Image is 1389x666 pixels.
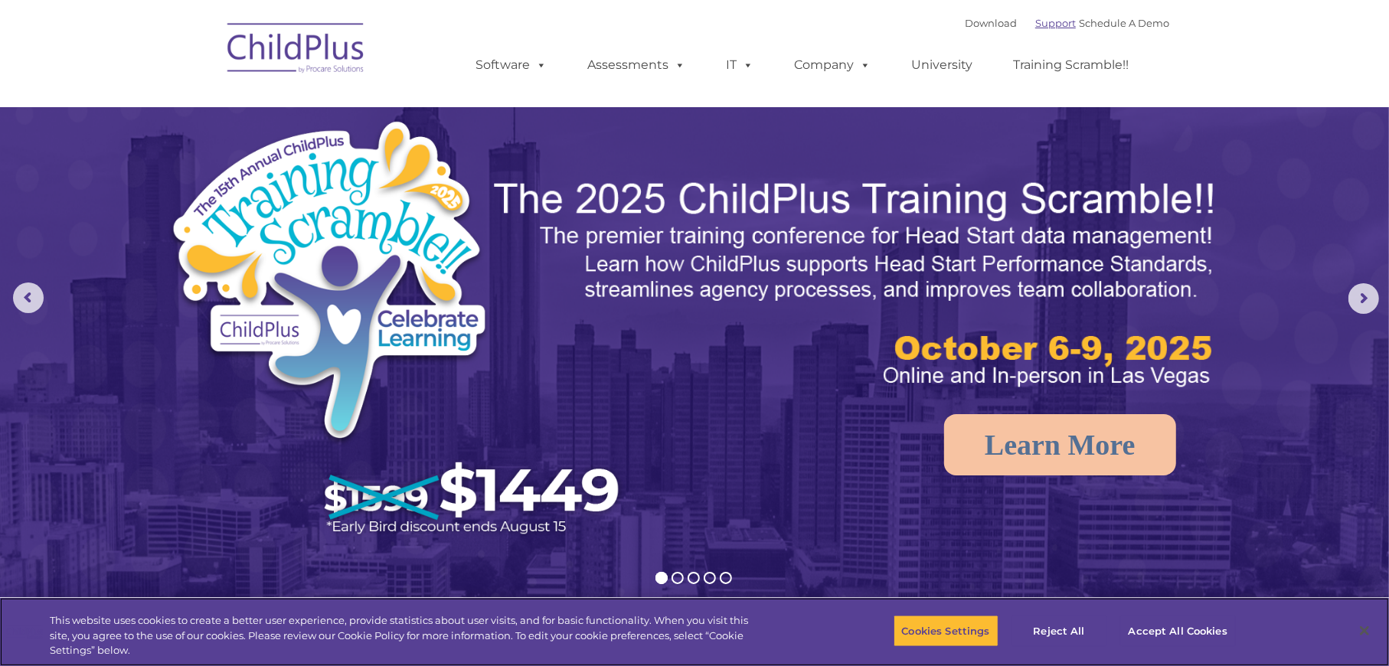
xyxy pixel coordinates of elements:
a: Training Scramble!! [998,50,1144,80]
font: | [965,17,1169,29]
a: Company [779,50,886,80]
img: ChildPlus by Procare Solutions [220,12,373,89]
button: Reject All [1012,615,1107,647]
button: Accept All Cookies [1120,615,1236,647]
span: Phone number [213,164,278,175]
a: IT [711,50,769,80]
a: Learn More [944,414,1176,475]
button: Cookies Settings [894,615,998,647]
a: Schedule A Demo [1079,17,1169,29]
button: Close [1348,614,1381,648]
a: University [896,50,988,80]
span: Last name [213,101,260,113]
a: Software [460,50,562,80]
a: Assessments [572,50,701,80]
div: This website uses cookies to create a better user experience, provide statistics about user visit... [50,613,764,658]
a: Support [1035,17,1076,29]
a: Download [965,17,1017,29]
